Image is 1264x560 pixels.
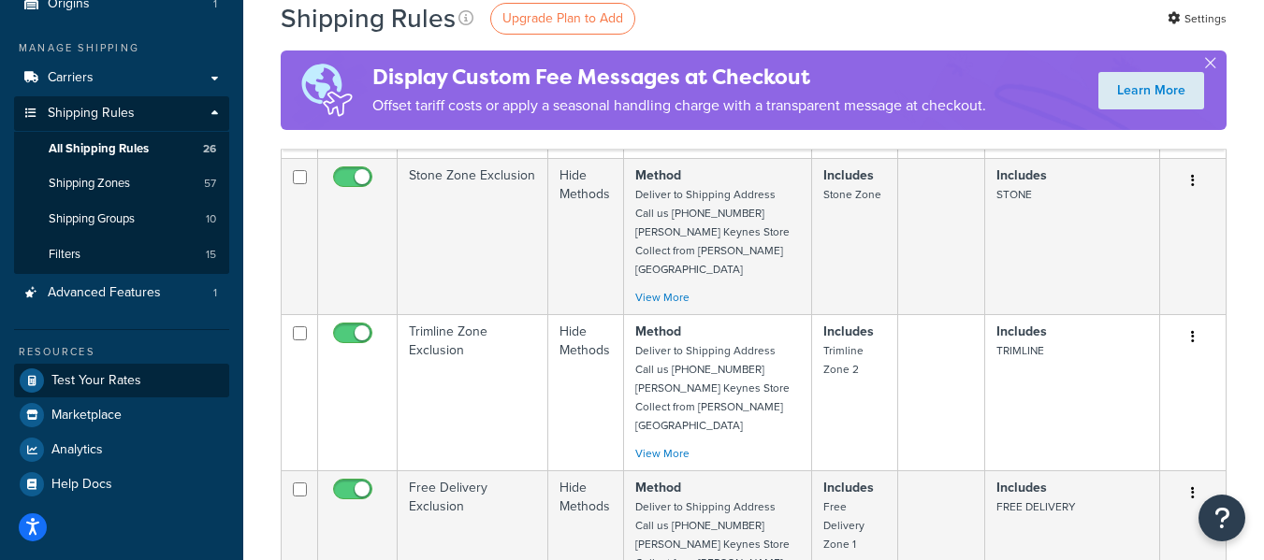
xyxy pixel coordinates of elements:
[14,96,229,274] li: Shipping Rules
[14,433,229,467] a: Analytics
[996,498,1075,515] small: FREE DELIVERY
[281,50,372,130] img: duties-banner-06bc72dcb5fe05cb3f9472aba00be2ae8eb53ab6f0d8bb03d382ba314ac3c341.png
[823,165,874,185] strong: Includes
[823,186,881,203] small: Stone Zone
[1199,495,1245,541] button: Open Resource Center
[213,285,217,301] span: 1
[14,202,229,237] li: Shipping Groups
[823,342,864,378] small: Trimline Zone 2
[996,322,1047,341] strong: Includes
[635,322,681,341] strong: Method
[49,176,130,192] span: Shipping Zones
[206,211,216,227] span: 10
[372,93,986,119] p: Offset tariff costs or apply a seasonal handling charge with a transparent message at checkout.
[635,186,790,278] small: Deliver to Shipping Address Call us [PHONE_NUMBER] [PERSON_NAME] Keynes Store Collect from [PERSO...
[14,344,229,360] div: Resources
[398,158,548,314] td: Stone Zone Exclusion
[51,477,112,493] span: Help Docs
[49,247,80,263] span: Filters
[51,442,103,458] span: Analytics
[996,478,1047,497] strong: Includes
[635,342,790,434] small: Deliver to Shipping Address Call us [PHONE_NUMBER] [PERSON_NAME] Keynes Store Collect from [PERSO...
[14,96,229,131] a: Shipping Rules
[635,478,681,497] strong: Method
[635,165,681,185] strong: Method
[51,408,122,424] span: Marketplace
[14,166,229,201] li: Shipping Zones
[14,398,229,432] a: Marketplace
[14,364,229,397] a: Test Your Rates
[490,3,635,35] a: Upgrade Plan to Add
[14,276,229,310] li: Advanced Features
[996,165,1047,185] strong: Includes
[635,445,690,462] a: View More
[14,276,229,310] a: Advanced Features 1
[996,186,1032,203] small: STONE
[14,237,229,272] a: Filters 15
[996,342,1044,359] small: TRIMLINE
[49,211,135,227] span: Shipping Groups
[1098,72,1204,109] a: Learn More
[398,314,548,470] td: Trimline Zone Exclusion
[372,62,986,93] h4: Display Custom Fee Messages at Checkout
[823,322,874,341] strong: Includes
[14,166,229,201] a: Shipping Zones 57
[14,132,229,166] li: All Shipping Rules
[48,285,161,301] span: Advanced Features
[14,202,229,237] a: Shipping Groups 10
[204,176,216,192] span: 57
[49,141,149,157] span: All Shipping Rules
[51,373,141,389] span: Test Your Rates
[14,61,229,95] a: Carriers
[206,247,216,263] span: 15
[14,237,229,272] li: Filters
[14,40,229,56] div: Manage Shipping
[502,8,623,28] span: Upgrade Plan to Add
[14,467,229,501] a: Help Docs
[48,106,135,122] span: Shipping Rules
[14,132,229,166] a: All Shipping Rules 26
[823,498,864,553] small: Free Delivery Zone 1
[203,141,216,157] span: 26
[548,314,624,470] td: Hide Methods
[548,158,624,314] td: Hide Methods
[635,289,690,306] a: View More
[1168,6,1227,32] a: Settings
[48,70,94,86] span: Carriers
[823,478,874,497] strong: Includes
